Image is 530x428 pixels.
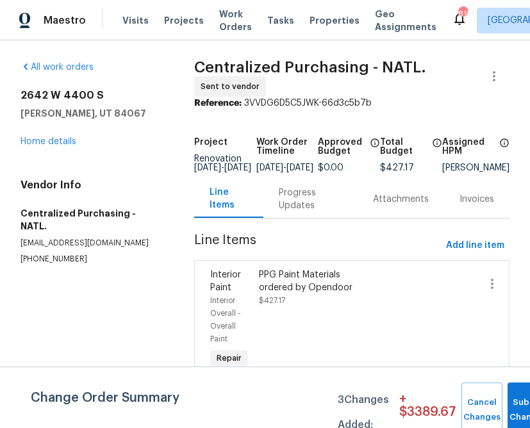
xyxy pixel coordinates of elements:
[21,89,163,102] h2: 2642 W 4400 S
[373,193,429,206] div: Attachments
[21,107,163,120] h5: [PERSON_NAME], UT 84067
[21,238,163,249] p: [EMAIL_ADDRESS][DOMAIN_NAME]
[122,14,149,27] span: Visits
[194,60,426,75] span: Centralized Purchasing - NATL.
[318,138,366,156] h5: Approved Budget
[164,14,204,27] span: Projects
[21,137,76,146] a: Home details
[256,138,319,156] h5: Work Order Timeline
[318,163,344,172] span: $0.00
[310,14,360,27] span: Properties
[21,207,163,233] h5: Centralized Purchasing - NATL.
[21,254,163,265] p: [PHONE_NUMBER]
[194,99,242,108] b: Reference:
[194,163,251,172] span: -
[259,268,372,294] div: PPG Paint Materials ordered by Opendoor
[211,352,247,365] span: Repair
[441,234,509,258] button: Add line item
[44,14,86,27] span: Maestro
[442,163,509,172] div: [PERSON_NAME]
[219,8,252,33] span: Work Orders
[194,163,221,172] span: [DATE]
[259,297,285,304] span: $427.17
[460,193,494,206] div: Invoices
[224,163,251,172] span: [DATE]
[370,138,380,163] span: The total cost of line items that have been approved by both Opendoor and the Trade Partner. This...
[380,138,428,156] h5: Total Budget
[458,8,467,21] div: 815
[432,138,442,163] span: The total cost of line items that have been proposed by Opendoor. This sum includes line items th...
[210,186,248,211] div: Line Items
[201,80,265,93] span: Sent to vendor
[446,238,504,254] span: Add line item
[286,163,313,172] span: [DATE]
[442,138,495,156] h5: Assigned HPM
[499,138,509,163] span: The hpm assigned to this work order.
[256,163,313,172] span: -
[210,270,241,292] span: Interior Paint
[256,163,283,172] span: [DATE]
[380,163,414,172] span: $427.17
[21,63,94,72] a: All work orders
[194,97,509,110] div: 3VVDG6D5C5JWK-66d3c5b7b
[21,179,163,192] h4: Vendor Info
[194,234,441,258] span: Line Items
[194,138,228,147] h5: Project
[279,186,342,212] div: Progress Updates
[375,8,436,33] span: Geo Assignments
[267,16,294,25] span: Tasks
[210,297,241,343] span: Interior Overall - Overall Paint
[468,395,496,425] span: Cancel Changes
[194,154,251,172] span: Renovation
